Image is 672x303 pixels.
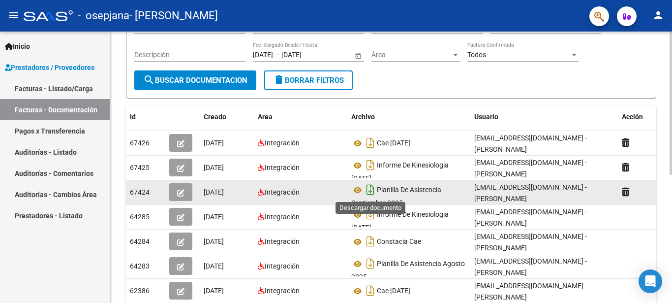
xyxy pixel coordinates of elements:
span: 67424 [130,188,150,196]
datatable-header-cell: Archivo [347,106,470,128]
mat-icon: person [652,9,664,21]
span: [EMAIL_ADDRESS][DOMAIN_NAME] - [PERSON_NAME] [474,208,587,227]
span: - osepjana [78,5,129,27]
span: Área [371,51,451,59]
mat-icon: search [143,74,155,86]
span: Integración [265,164,300,171]
span: Cae [DATE] [377,139,410,147]
span: [DATE] [204,287,224,295]
input: Fecha inicio [253,51,273,59]
span: Informe De Kinesiologia [DATE] [351,211,449,232]
datatable-header-cell: Id [126,106,165,128]
mat-icon: delete [273,74,285,86]
i: Descargar documento [364,135,377,151]
datatable-header-cell: Acción [618,106,667,128]
span: [DATE] [204,188,224,196]
span: Id [130,113,136,121]
datatable-header-cell: Area [254,106,347,128]
span: [EMAIL_ADDRESS][DOMAIN_NAME] - [PERSON_NAME] [474,134,587,153]
span: Integración [265,139,300,147]
span: Integración [265,287,300,295]
i: Descargar documento [364,157,377,173]
span: Planilla De Asistencia Septiembre 2025 [351,186,441,207]
span: [DATE] [204,262,224,270]
span: Integración [265,213,300,221]
div: Open Intercom Messenger [639,269,662,293]
span: Integración [265,188,300,196]
span: 62386 [130,287,150,295]
input: Fecha fin [281,51,330,59]
span: [EMAIL_ADDRESS][DOMAIN_NAME] - [PERSON_NAME] [474,282,587,301]
span: [DATE] [204,139,224,147]
i: Descargar documento [364,182,377,198]
span: Cae [DATE] [377,287,410,295]
span: Area [258,113,273,121]
span: 64284 [130,237,150,245]
span: Integración [265,237,300,245]
span: [EMAIL_ADDRESS][DOMAIN_NAME] - [PERSON_NAME] [474,183,587,202]
i: Descargar documento [364,206,377,222]
span: Acción [622,113,643,121]
span: Inicio [5,41,30,52]
datatable-header-cell: Creado [200,106,254,128]
i: Descargar documento [364,283,377,299]
mat-icon: menu [8,9,20,21]
span: Informe De Kinesiologia [DATE] [351,162,449,183]
datatable-header-cell: Usuario [470,106,618,128]
span: 64283 [130,262,150,270]
span: Todos [467,51,486,59]
span: [DATE] [204,237,224,245]
span: Archivo [351,113,375,121]
span: 67425 [130,164,150,171]
button: Open calendar [353,50,363,61]
i: Descargar documento [364,234,377,249]
span: 67426 [130,139,150,147]
span: [DATE] [204,164,224,171]
span: [EMAIL_ADDRESS][DOMAIN_NAME] - [PERSON_NAME] [474,233,587,252]
span: Borrar Filtros [273,76,344,85]
i: Descargar documento [364,256,377,271]
span: – [275,51,279,59]
span: [EMAIL_ADDRESS][DOMAIN_NAME] - [PERSON_NAME] [474,159,587,178]
span: 64285 [130,213,150,221]
span: Planilla De Asistencia Agosto 2025 [351,260,465,281]
span: Integración [265,262,300,270]
span: Constacia Cae [377,238,421,246]
span: Prestadores / Proveedores [5,62,94,73]
span: Buscar Documentacion [143,76,247,85]
span: Creado [204,113,226,121]
span: - [PERSON_NAME] [129,5,218,27]
button: Borrar Filtros [264,70,353,90]
span: Usuario [474,113,498,121]
button: Buscar Documentacion [134,70,256,90]
span: [DATE] [204,213,224,221]
span: [EMAIL_ADDRESS][DOMAIN_NAME] - [PERSON_NAME] [474,257,587,276]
